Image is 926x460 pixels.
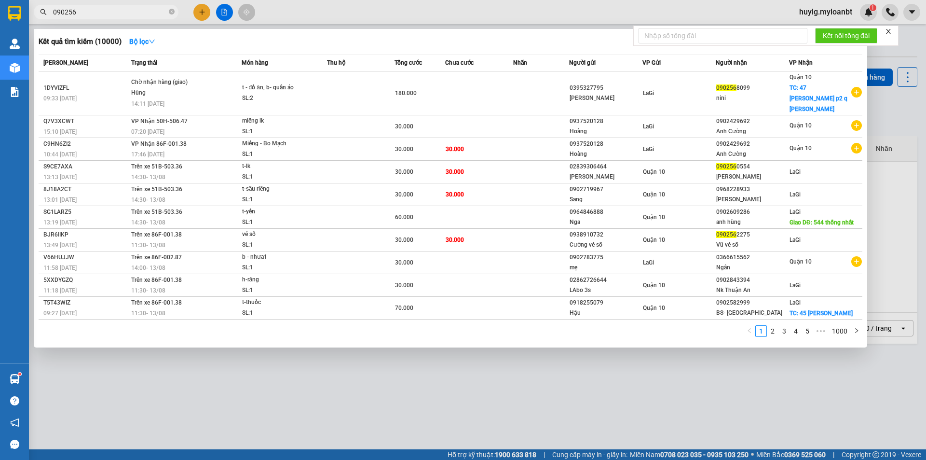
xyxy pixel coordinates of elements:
[639,28,807,43] input: Nhập số tổng đài
[131,231,182,238] span: Trên xe 86F-001.38
[8,6,21,21] img: logo-vxr
[716,207,789,217] div: 0902609286
[570,285,642,295] div: LAbo 3s
[570,149,642,159] div: Hoàng
[790,209,801,215] span: LaGi
[131,128,164,135] span: 07:20 [DATE]
[395,59,422,66] span: Tổng cước
[829,326,850,336] a: 1000
[790,299,801,306] span: LaGi
[131,118,188,125] span: VP Nhận 50H-506.47
[716,230,789,240] div: 2275
[10,87,20,97] img: solution-icon
[716,217,789,227] div: anh hùng
[242,308,314,319] div: SL: 1
[131,219,165,226] span: 14:30 - 13/08
[570,184,642,195] div: 0902719967
[242,285,314,296] div: SL: 1
[395,305,413,311] span: 70.000
[643,191,665,198] span: Quận 10
[744,325,755,337] li: Previous Page
[43,184,128,195] div: 8J18A2CT
[767,326,778,336] a: 2
[131,186,182,193] span: Trên xe 51B-503.36
[570,83,642,93] div: 0395327795
[716,93,789,103] div: nini
[242,126,314,137] div: SL: 1
[790,310,853,317] span: TC: 45 [PERSON_NAME]
[851,325,862,337] button: right
[570,93,642,103] div: [PERSON_NAME]
[716,275,789,285] div: 0902843394
[813,325,829,337] span: •••
[18,373,21,376] sup: 1
[131,77,204,88] div: Chờ nhận hàng (giao)
[395,123,413,130] span: 30.000
[10,418,19,427] span: notification
[851,120,862,131] span: plus-circle
[815,28,877,43] button: Kết nối tổng đài
[747,328,752,334] span: left
[39,37,122,47] h3: Kết quả tìm kiếm ( 10000 )
[242,172,314,182] div: SL: 1
[10,63,20,73] img: warehouse-icon
[643,282,665,289] span: Quận 10
[570,308,642,318] div: Hậu
[131,174,165,181] span: 14:30 - 13/08
[570,230,642,240] div: 0938910732
[40,9,47,15] span: search
[716,285,789,295] div: Nk Thuận An
[716,126,789,137] div: Anh Cường
[790,145,812,152] span: Quận 10
[445,59,474,66] span: Chưa cước
[716,116,789,126] div: 0902429692
[446,168,464,175] span: 30.000
[129,38,155,45] strong: Bộ lọc
[513,59,527,66] span: Nhãn
[789,59,813,66] span: VP Nhận
[790,326,801,336] a: 4
[242,149,314,160] div: SL: 1
[131,209,182,215] span: Trên xe 51B-503.36
[716,84,736,91] span: 090256
[802,325,813,337] li: 5
[131,277,182,283] span: Trên xe 86F-001.38
[395,168,413,175] span: 30.000
[790,74,812,81] span: Quận 10
[242,263,314,273] div: SL: 1
[570,275,642,285] div: 02862726644
[43,275,128,285] div: 5XXDYGZQ
[43,242,77,249] span: 13:49 [DATE]
[570,116,642,126] div: 0937520128
[643,146,654,153] span: LaGi
[570,240,642,250] div: Cường vé số
[131,140,187,147] span: VP Nhận 86F-001.38
[43,207,128,217] div: SG1LARZ5
[446,146,464,153] span: 30.000
[570,252,642,263] div: 0902783775
[131,242,165,249] span: 11:30 - 13/08
[716,184,789,195] div: 0968228933
[242,240,314,251] div: SL: 1
[43,151,77,158] span: 10:44 [DATE]
[149,38,155,45] span: down
[395,146,413,153] span: 30.000
[131,88,204,98] div: Hùng
[790,191,801,198] span: LaGi
[53,7,167,17] input: Tìm tên, số ĐT hoặc mã đơn
[242,59,268,66] span: Món hàng
[716,172,789,182] div: [PERSON_NAME]
[851,87,862,98] span: plus-circle
[43,310,77,317] span: 09:27 [DATE]
[570,195,642,205] div: Sang
[43,128,77,135] span: 15:10 [DATE]
[10,396,19,405] span: question-circle
[716,308,789,318] div: BS- [GEOGRAPHIC_DATA]
[242,139,314,149] div: Miếng - Bo Mạch
[716,298,789,308] div: 0902582999
[43,59,88,66] span: [PERSON_NAME]
[823,30,870,41] span: Kết nối tổng đài
[813,325,829,337] li: Next 5 Pages
[242,252,314,263] div: b - nhưa1
[43,252,128,263] div: V66HUJJW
